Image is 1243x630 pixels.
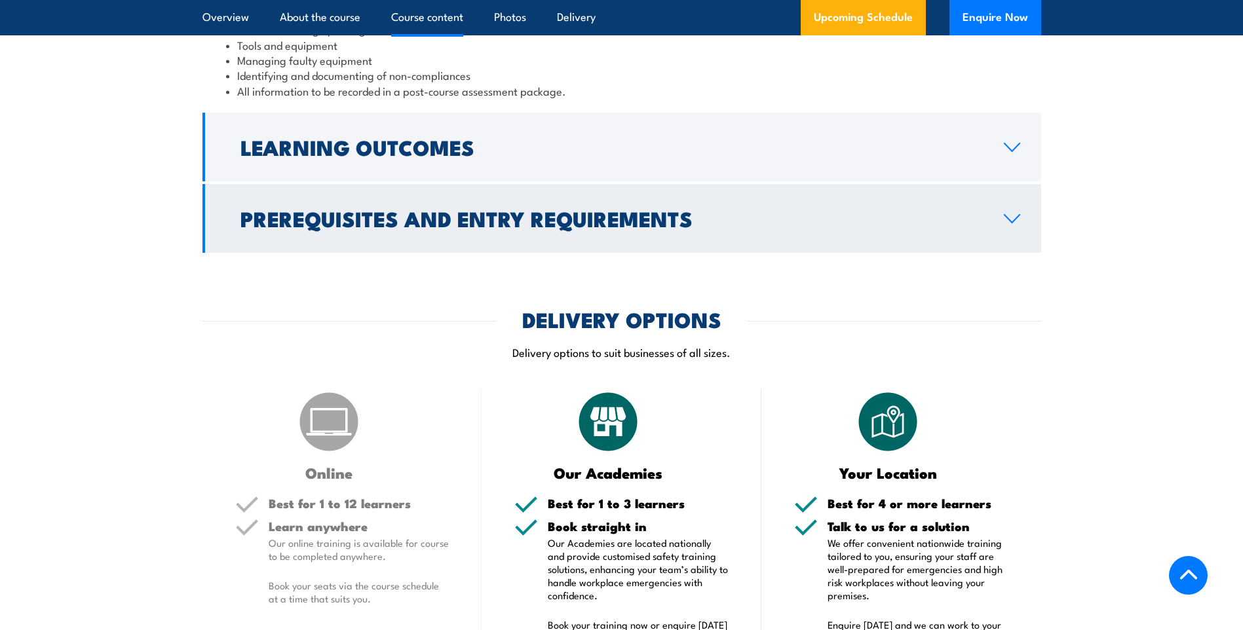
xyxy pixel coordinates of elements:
[226,67,1018,83] li: Identifying and documenting of non-compliances
[202,113,1041,181] a: Learning Outcomes
[794,465,982,480] h3: Your Location
[202,344,1041,360] p: Delivery options to suit businesses of all sizes.
[269,497,449,510] h5: Best for 1 to 12 learners
[828,536,1008,602] p: We offer convenient nationwide training tailored to you, ensuring your staff are well-prepared fo...
[240,209,983,227] h2: Prerequisites and Entry Requirements
[548,520,729,532] h5: Book straight in
[226,37,1018,52] li: Tools and equipment
[226,83,1018,98] li: All information to be recorded in a post-course assessment package.
[202,184,1041,253] a: Prerequisites and Entry Requirements
[269,579,449,605] p: Book your seats via the course schedule at a time that suits you.
[828,497,1008,510] h5: Best for 4 or more learners
[514,465,702,480] h3: Our Academies
[226,52,1018,67] li: Managing faulty equipment
[269,536,449,563] p: Our online training is available for course to be completed anywhere.
[548,536,729,602] p: Our Academies are located nationally and provide customised safety training solutions, enhancing ...
[240,138,983,156] h2: Learning Outcomes
[828,520,1008,532] h5: Talk to us for a solution
[235,465,423,480] h3: Online
[522,310,721,328] h2: DELIVERY OPTIONS
[269,520,449,532] h5: Learn anywhere
[548,497,729,510] h5: Best for 1 to 3 learners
